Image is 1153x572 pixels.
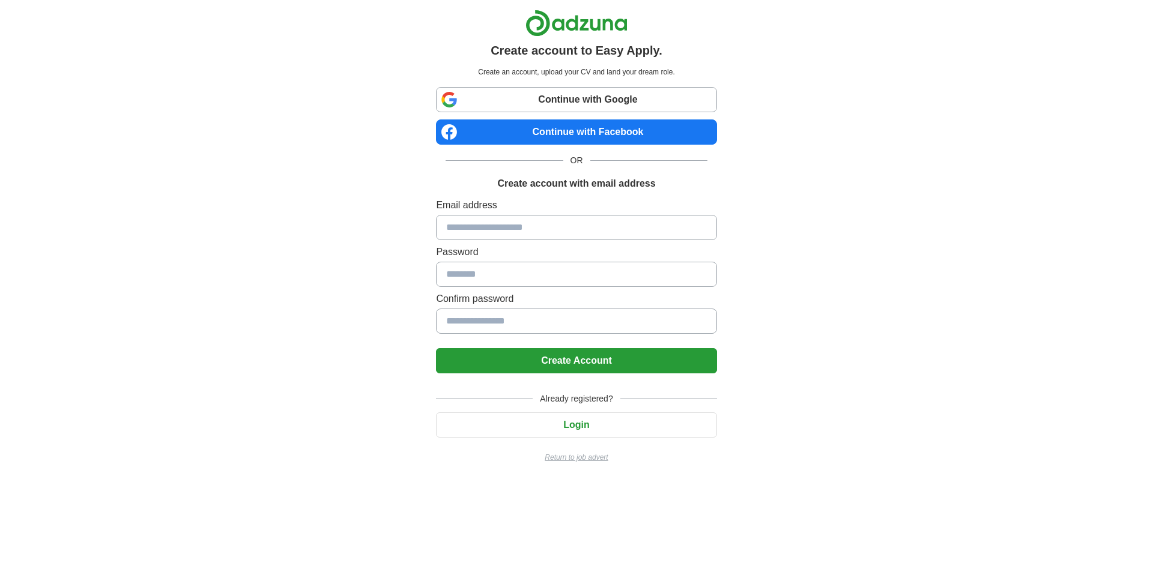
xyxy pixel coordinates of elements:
[436,245,716,259] label: Password
[436,198,716,212] label: Email address
[491,41,662,59] h1: Create account to Easy Apply.
[436,87,716,112] a: Continue with Google
[436,348,716,373] button: Create Account
[436,420,716,430] a: Login
[436,292,716,306] label: Confirm password
[563,154,590,167] span: OR
[436,119,716,145] a: Continue with Facebook
[525,10,628,37] img: Adzuna logo
[436,412,716,438] button: Login
[497,176,655,191] h1: Create account with email address
[436,452,716,463] a: Return to job advert
[533,393,620,405] span: Already registered?
[438,67,714,77] p: Create an account, upload your CV and land your dream role.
